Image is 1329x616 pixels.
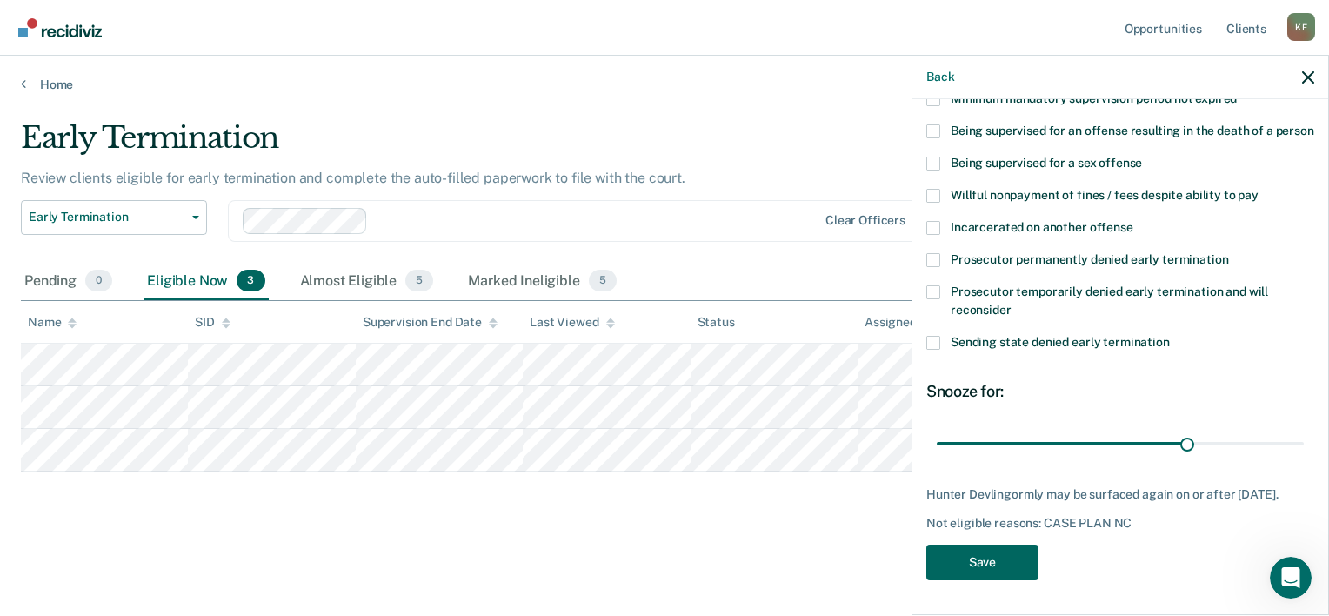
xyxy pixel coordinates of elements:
button: Profile dropdown button [1287,13,1315,41]
p: Review clients eligible for early termination and complete the auto-filled paperwork to file with... [21,170,685,186]
span: 3 [237,270,264,292]
div: Not eligible reasons: CASE PLAN NC [926,516,1314,531]
div: Pending [21,263,116,301]
div: Name [28,315,77,330]
span: Prosecutor temporarily denied early termination and will reconsider [951,285,1268,317]
span: 0 [85,270,112,292]
div: Supervision End Date [363,315,498,330]
button: Save [926,545,1038,580]
div: Almost Eligible [297,263,437,301]
button: Back [926,70,954,84]
span: Prosecutor permanently denied early termination [951,252,1228,266]
iframe: Intercom live chat [1270,557,1312,599]
div: Hunter Devlingormly may be surfaced again on or after [DATE]. [926,487,1314,502]
span: 5 [405,270,433,292]
span: 5 [589,270,617,292]
span: Sending state denied early termination [951,335,1170,349]
div: Clear officers [825,213,905,228]
span: Early Termination [29,210,185,224]
div: Assigned to [865,315,946,330]
div: Last Viewed [530,315,614,330]
div: Marked Ineligible [464,263,620,301]
span: Incarcerated on another offense [951,220,1133,234]
div: Early Termination [21,120,1018,170]
span: Being supervised for a sex offense [951,156,1142,170]
a: Home [21,77,1308,92]
div: Snooze for: [926,382,1314,401]
div: SID [195,315,230,330]
div: K E [1287,13,1315,41]
div: Status [698,315,735,330]
span: Being supervised for an offense resulting in the death of a person [951,124,1314,137]
div: Eligible Now [144,263,268,301]
span: Willful nonpayment of fines / fees despite ability to pay [951,188,1259,202]
img: Recidiviz [18,18,102,37]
